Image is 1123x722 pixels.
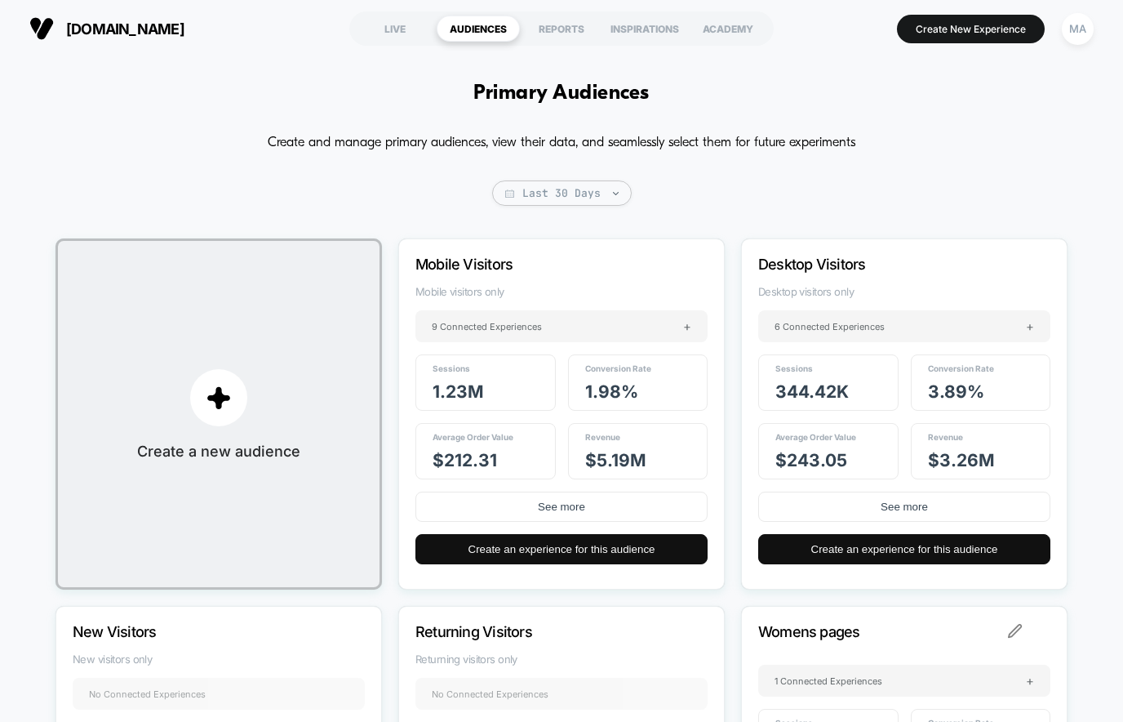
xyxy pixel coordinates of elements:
[758,492,1050,522] button: See more
[268,130,855,156] p: Create and manage primary audiences, view their data, and seamlessly select them for future exper...
[585,450,646,470] span: $ 5.19M
[432,321,542,332] span: 9 Connected Experiences
[585,363,651,373] span: Conversion Rate
[758,534,1050,564] button: Create an experience for this audience
[1026,319,1034,334] span: +
[505,189,514,198] img: calendar
[433,381,484,402] span: 1.23M
[353,16,437,42] div: LIVE
[1026,673,1034,689] span: +
[433,432,513,442] span: Average Order Value
[415,492,708,522] button: See more
[928,432,963,442] span: Revenue
[433,363,470,373] span: Sessions
[775,321,885,332] span: 6 Connected Experiences
[686,16,770,42] div: ACADEMY
[683,319,691,334] span: +
[29,16,54,41] img: Visually logo
[758,623,1006,640] p: Womens pages
[585,432,620,442] span: Revenue
[775,432,856,442] span: Average Order Value
[585,381,638,402] span: 1.98 %
[603,16,686,42] div: INSPIRATIONS
[492,180,632,206] span: Last 30 Days
[415,285,708,298] span: Mobile visitors only
[775,450,847,470] span: $ 243.05
[613,192,619,195] img: end
[758,285,1050,298] span: Desktop visitors only
[928,363,994,373] span: Conversion Rate
[66,20,184,38] span: [DOMAIN_NAME]
[73,623,321,640] p: New Visitors
[520,16,603,42] div: REPORTS
[928,450,995,470] span: $ 3.26M
[24,16,189,42] button: [DOMAIN_NAME]
[415,653,708,666] span: Returning visitors only
[415,256,664,273] p: Mobile Visitors
[437,16,520,42] div: AUDIENCES
[775,381,849,402] span: 344.42k
[928,381,984,402] span: 3.89 %
[55,238,382,590] button: plusCreate a new audience
[73,653,365,666] span: New visitors only
[415,534,708,564] button: Create an experience for this audience
[775,675,882,687] span: 1 Connected Experiences
[1062,13,1094,45] div: MA
[1057,12,1099,46] button: MA
[897,15,1045,43] button: Create New Experience
[137,443,300,460] span: Create a new audience
[758,256,1006,273] p: Desktop Visitors
[473,82,649,105] h1: Primary Audiences
[775,363,813,373] span: Sessions
[206,386,231,410] img: plus
[415,623,664,640] p: Returning Visitors
[433,450,497,470] span: $ 212.31
[1008,624,1023,639] img: edit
